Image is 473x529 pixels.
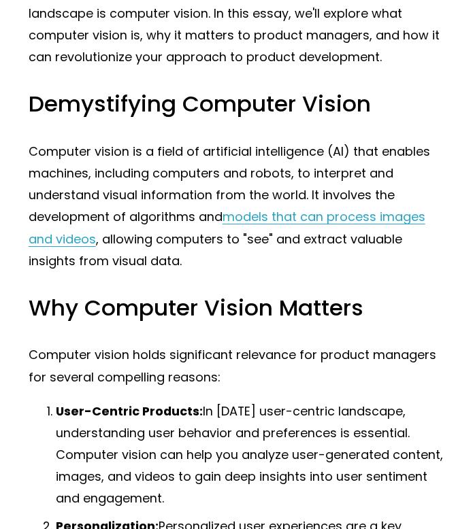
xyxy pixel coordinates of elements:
[29,344,445,388] p: Computer vision holds significant relevance for product managers for several compelling reasons:
[29,141,445,272] p: Computer vision is a field of artificial intelligence (AI) that enables machines, including compu...
[29,208,425,247] a: models that can process images and videos
[56,403,203,420] strong: User-Centric Products:
[29,294,445,323] h2: Why Computer Vision Matters
[29,90,445,119] h2: Demystifying Computer Vision
[56,400,445,510] p: In [DATE] user-centric landscape, understanding user behavior and preferences is essential. Compu...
